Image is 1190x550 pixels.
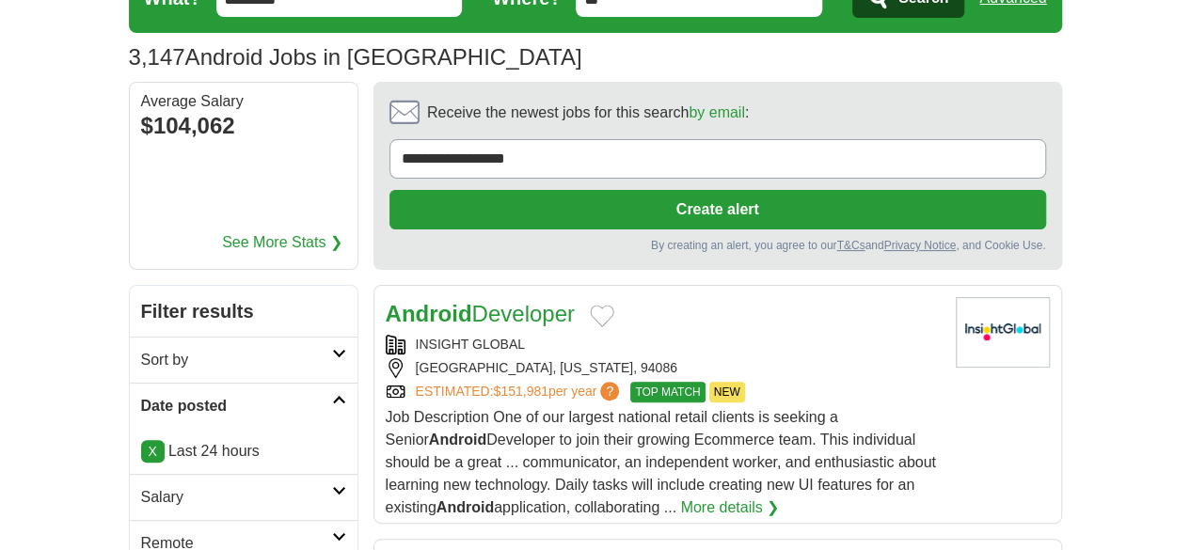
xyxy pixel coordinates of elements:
[689,104,745,120] a: by email
[416,382,624,402] a: ESTIMATED:$151,981per year?
[600,382,619,401] span: ?
[130,286,357,337] h2: Filter results
[141,349,332,371] h2: Sort by
[141,395,332,417] h2: Date posted
[883,239,956,252] a: Privacy Notice
[141,440,346,463] p: Last 24 hours
[389,237,1046,254] div: By creating an alert, you agree to our and , and Cookie Use.
[429,432,486,448] strong: Android
[141,440,165,463] a: X
[141,94,346,109] div: Average Salary
[130,337,357,383] a: Sort by
[590,305,614,327] button: Add to favorite jobs
[389,190,1046,229] button: Create alert
[436,499,494,515] strong: Android
[416,337,525,352] a: INSIGHT GLOBAL
[386,409,936,515] span: Job Description One of our largest national retail clients is seeking a Senior Developer to join ...
[129,44,582,70] h1: Android Jobs in [GEOGRAPHIC_DATA]
[129,40,185,74] span: 3,147
[386,301,575,326] a: AndroidDeveloper
[493,384,547,399] span: $151,981
[427,102,749,124] span: Receive the newest jobs for this search :
[130,474,357,520] a: Salary
[130,383,357,429] a: Date posted
[680,496,779,519] a: More details ❯
[630,382,705,402] span: TOP MATCH
[222,231,342,254] a: See More Stats ❯
[709,382,745,402] span: NEW
[141,109,346,143] div: $104,062
[386,358,941,378] div: [GEOGRAPHIC_DATA], [US_STATE], 94086
[956,297,1050,368] img: Insight Global logo
[141,486,332,509] h2: Salary
[836,239,865,252] a: T&Cs
[386,301,472,326] strong: Android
